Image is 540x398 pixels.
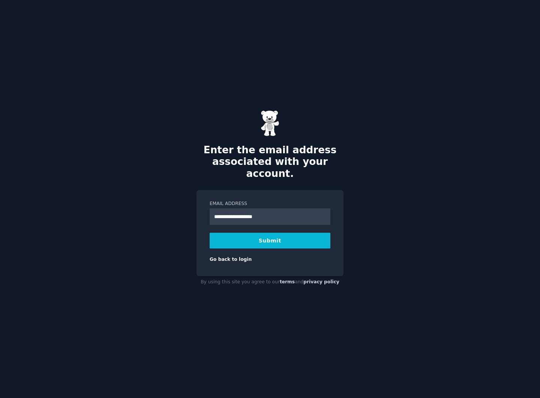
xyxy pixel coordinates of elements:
a: terms [280,279,295,284]
img: Gummy Bear [261,110,279,136]
a: privacy policy [303,279,339,284]
div: By using this site you agree to our and [196,276,343,288]
h2: Enter the email address associated with your account. [196,144,343,180]
button: Submit [210,233,330,248]
a: Go back to login [210,257,252,262]
label: Email Address [210,200,330,207]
